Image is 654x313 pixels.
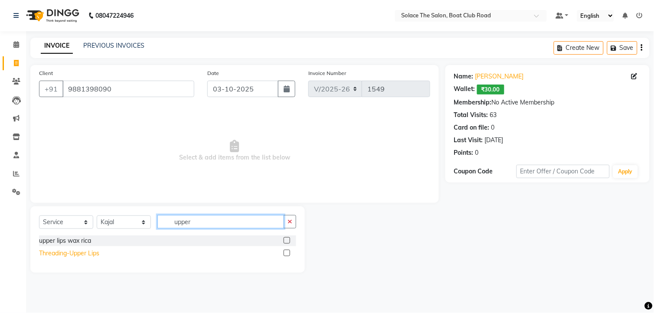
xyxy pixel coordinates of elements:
input: Search by Name/Mobile/Email/Code [62,81,194,97]
label: Date [207,69,219,77]
a: PREVIOUS INVOICES [83,42,144,49]
button: +91 [39,81,63,97]
div: Threading-Upper Lips [39,249,99,258]
button: Create New [554,41,604,55]
div: Name: [454,72,474,81]
div: 0 [475,148,479,157]
a: INVOICE [41,38,73,54]
div: No Active Membership [454,98,641,107]
div: upper lips wax rica [39,236,91,245]
button: Apply [613,165,638,178]
span: ₹30.00 [477,85,504,95]
div: Last Visit: [454,136,483,145]
button: Save [607,41,638,55]
label: Invoice Number [308,69,346,77]
b: 08047224946 [95,3,134,28]
img: logo [22,3,82,28]
input: Enter Offer / Coupon Code [517,165,610,178]
a: [PERSON_NAME] [475,72,524,81]
div: Card on file: [454,123,490,132]
div: Points: [454,148,474,157]
div: Coupon Code [454,167,517,176]
label: Client [39,69,53,77]
div: 63 [490,111,497,120]
div: 0 [491,123,495,132]
div: Wallet: [454,85,475,95]
input: Search or Scan [157,215,284,228]
div: Membership: [454,98,492,107]
span: Select & add items from the list below [39,108,430,194]
div: [DATE] [485,136,504,145]
div: Total Visits: [454,111,488,120]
